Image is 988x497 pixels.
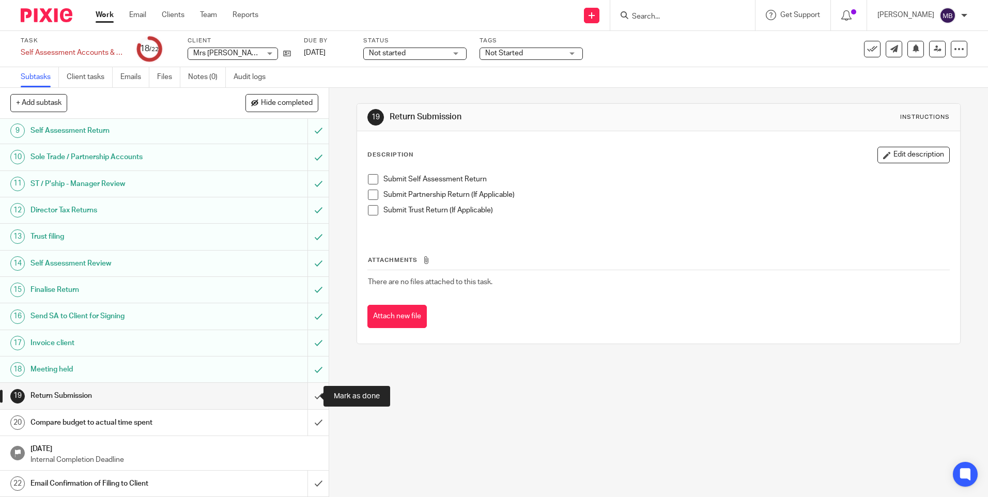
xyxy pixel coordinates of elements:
h1: Meeting held [30,362,208,377]
div: 19 [10,389,25,403]
h1: ST / P'ship - Manager Review [30,176,208,192]
span: Get Support [780,11,820,19]
span: There are no files attached to this task. [368,278,492,286]
a: Files [157,67,180,87]
div: 16 [10,309,25,324]
h1: Return Submission [30,388,208,403]
img: svg%3E [939,7,956,24]
p: Internal Completion Deadline [30,455,319,465]
small: /22 [149,46,159,52]
a: Audit logs [234,67,273,87]
p: Submit Trust Return (If Applicable) [383,205,949,215]
h1: Self Assessment Review [30,256,208,271]
p: Submit Self Assessment Return [383,174,949,184]
h1: Finalise Return [30,282,208,298]
a: Team [200,10,217,20]
div: 17 [10,336,25,350]
a: Reports [233,10,258,20]
button: Edit description [877,147,950,163]
p: Submit Partnership Return (If Applicable) [383,190,949,200]
h1: Invoice client [30,335,208,351]
h1: Return Submission [390,112,681,122]
div: 20 [10,415,25,430]
div: 10 [10,150,25,164]
span: Not Started [485,50,523,57]
div: 19 [367,109,384,126]
p: Description [367,151,413,159]
a: Client tasks [67,67,113,87]
label: Task [21,37,124,45]
div: Self Assessment Accounts & Tax Returns [21,48,124,58]
h1: Director Tax Returns [30,203,208,218]
span: Mrs [PERSON_NAME] [PERSON_NAME] [193,50,322,57]
label: Status [363,37,467,45]
div: 22 [10,476,25,491]
a: Work [96,10,114,20]
button: + Add subtask [10,94,67,112]
div: Self Assessment Accounts &amp; Tax Returns [21,48,124,58]
span: Attachments [368,257,418,263]
h1: [DATE] [30,441,319,454]
a: Subtasks [21,67,59,87]
h1: Compare budget to actual time spent [30,415,208,430]
a: Clients [162,10,184,20]
div: 14 [10,256,25,271]
p: [PERSON_NAME] [877,10,934,20]
a: Notes (0) [188,67,226,87]
div: Instructions [900,113,950,121]
div: 15 [10,283,25,297]
button: Attach new file [367,305,427,328]
input: Search [631,12,724,22]
label: Client [188,37,291,45]
h1: Sole Trade / Partnership Accounts [30,149,208,165]
img: Pixie [21,8,72,22]
label: Due by [304,37,350,45]
a: Emails [120,67,149,87]
span: Hide completed [261,99,313,107]
h1: Self Assessment Return [30,123,208,138]
div: 18 [10,362,25,377]
div: 18 [140,43,159,55]
h1: Send SA to Client for Signing [30,308,208,324]
a: Email [129,10,146,20]
button: Hide completed [245,94,318,112]
span: [DATE] [304,49,326,56]
div: 9 [10,123,25,138]
div: 13 [10,229,25,244]
div: 11 [10,177,25,191]
div: 12 [10,203,25,218]
h1: Trust filing [30,229,208,244]
label: Tags [480,37,583,45]
span: Not started [369,50,406,57]
h1: Email Confirmation of Filing to Client [30,476,208,491]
